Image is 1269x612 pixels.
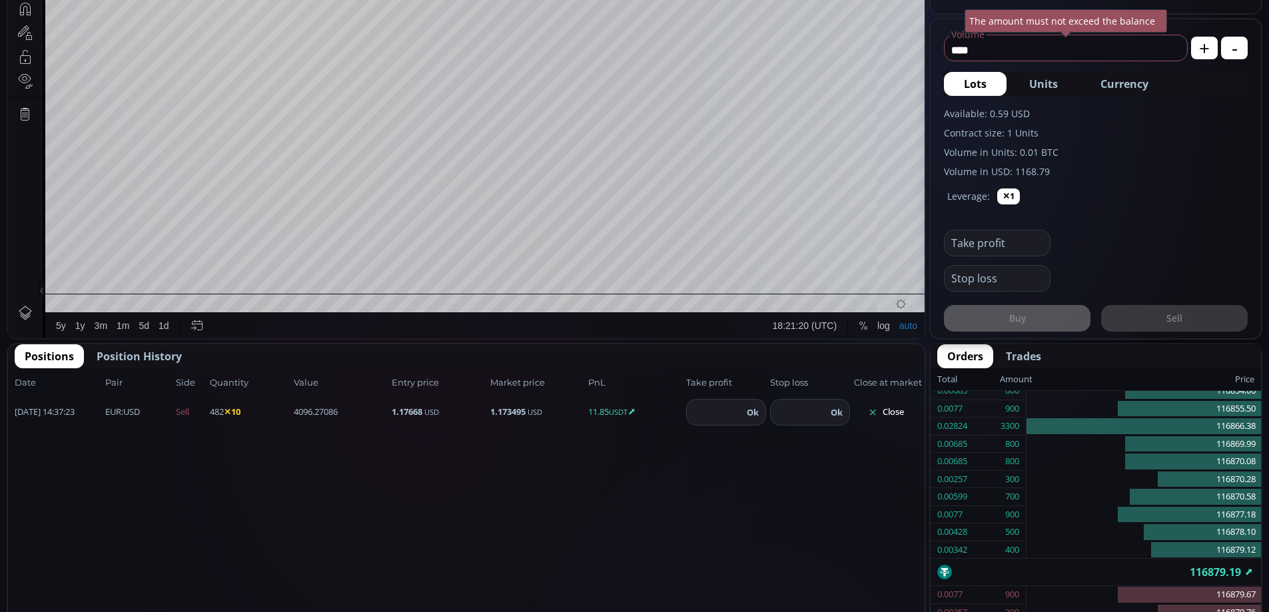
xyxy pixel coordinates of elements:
[263,33,268,43] div: L
[1005,436,1019,453] div: 800
[1027,586,1261,604] div: 116879.67
[944,145,1248,159] label: Volume in Units: 0.01 BTC
[105,376,172,390] span: Pair
[490,376,584,390] span: Market price
[65,31,86,43] div: 1D
[490,406,526,418] b: 1.173495
[937,541,967,559] div: 0.00342
[159,33,166,43] div: O
[937,400,963,418] div: 0.0077
[167,33,207,43] div: 114048.94
[97,348,182,364] span: Position History
[588,406,682,419] span: 11.85
[12,178,23,190] div: 
[609,407,628,417] small: USDT
[770,376,850,390] span: Stop loss
[891,584,909,595] div: auto
[997,188,1020,204] button: ✕1
[179,7,218,18] div: Compare
[944,164,1248,178] label: Volume in USD: 1168.79
[43,48,72,58] div: Volume
[31,545,37,563] div: Hide Drawings Toolbar
[944,107,1248,121] label: Available: 0.59 USD
[151,584,161,595] div: 1d
[1027,453,1261,471] div: 116870.08
[67,584,77,595] div: 1y
[1005,400,1019,418] div: 900
[113,7,120,18] div: D
[944,72,1007,96] button: Lots
[1027,506,1261,524] div: 116877.18
[86,31,126,43] div: Bitcoin
[248,7,289,18] div: Indicators
[218,33,258,43] div: 118199.00
[1029,76,1058,92] span: Units
[588,376,682,390] span: PnL
[944,126,1248,140] label: Contract size: 1 Units
[947,189,990,203] label: Leverage:
[964,76,987,92] span: Lots
[1005,453,1019,470] div: 800
[937,371,1000,388] div: Total
[15,406,101,419] span: [DATE] 14:37:23
[1027,471,1261,489] div: 116870.28
[1005,471,1019,488] div: 300
[1005,523,1019,541] div: 500
[937,488,967,505] div: 0.00599
[1009,72,1078,96] button: Units
[105,406,140,419] span: :USD
[211,33,218,43] div: H
[1027,436,1261,454] div: 116869.99
[320,33,361,43] div: 116879.19
[854,376,918,390] span: Close at market
[176,376,206,390] span: Side
[1005,488,1019,505] div: 700
[528,407,542,417] small: USD
[1005,541,1019,559] div: 400
[131,584,142,595] div: 5d
[869,584,882,595] div: log
[827,405,847,420] button: Ok
[105,406,121,418] b: EUR
[937,523,967,541] div: 0.00428
[965,9,1167,33] div: The amount must not exceed the balance
[1027,488,1261,506] div: 116870.58
[1100,76,1148,92] span: Currency
[1191,37,1218,59] button: +
[937,506,963,523] div: 0.0077
[760,577,833,602] button: 18:21:20 (UTC)
[1000,371,1033,388] div: Amount
[210,406,290,419] span: 482
[87,344,192,368] button: Position History
[1033,371,1254,388] div: Price
[15,376,101,390] span: Date
[1080,72,1168,96] button: Currency
[1001,418,1019,435] div: 3300
[392,376,486,390] span: Entry price
[25,348,74,364] span: Positions
[743,405,763,420] button: Ok
[686,376,766,390] span: Take profit
[179,577,200,602] div: Go to
[1027,400,1261,418] div: 116855.50
[947,348,983,364] span: Orders
[887,577,914,602] div: Toggle Auto Scale
[77,48,109,58] div: 16.846K
[937,436,967,453] div: 0.00685
[1027,541,1261,559] div: 116879.12
[392,406,422,418] b: 1.17668
[937,453,967,470] div: 0.00685
[1027,382,1261,400] div: 116854.06
[1027,523,1261,541] div: 116878.10
[937,586,963,603] div: 0.0077
[1005,506,1019,523] div: 900
[996,344,1051,368] button: Trades
[854,402,918,423] button: Close
[931,559,1261,585] div: 116879.19
[937,418,967,435] div: 0.02824
[937,344,993,368] button: Orders
[294,406,388,419] span: 4096.27086
[294,376,388,390] span: Value
[136,31,148,43] div: Market open
[48,584,58,595] div: 5y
